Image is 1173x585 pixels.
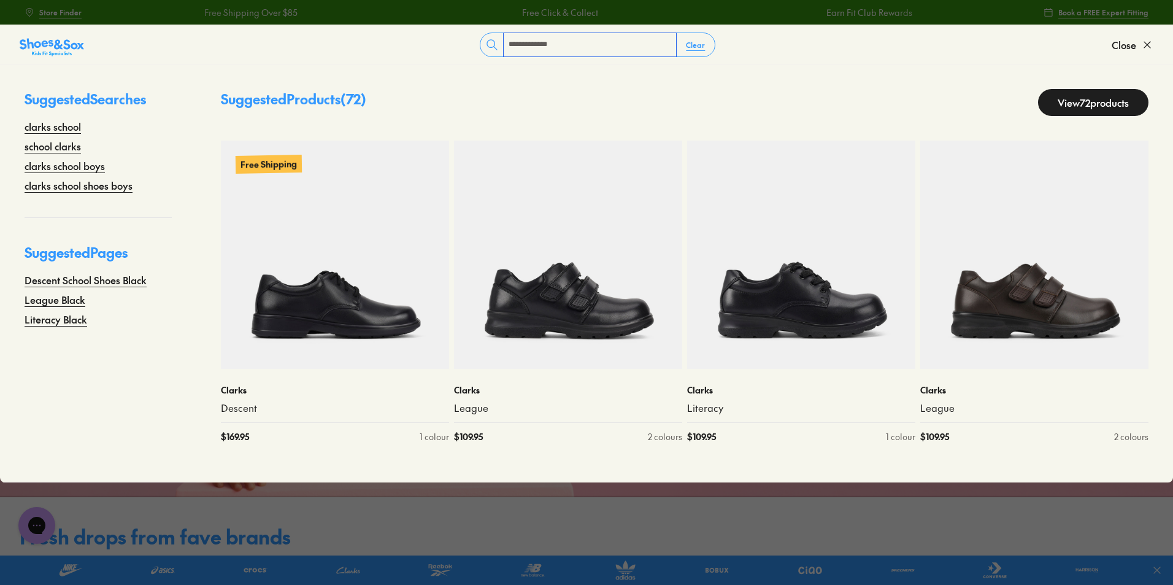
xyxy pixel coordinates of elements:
[221,401,449,415] a: Descent
[25,273,147,287] a: Descent School Shoes Black
[20,37,84,57] img: SNS_Logo_Responsive.svg
[465,6,541,19] a: Free Click & Collect
[454,401,682,415] a: League
[39,7,82,18] span: Store Finder
[221,89,366,116] p: Suggested Products
[221,384,449,397] p: Clarks
[221,141,449,369] a: Free Shipping
[676,34,715,56] button: Clear
[454,430,483,443] span: $ 109.95
[1038,89,1148,116] a: View72products
[221,430,249,443] span: $ 169.95
[1058,7,1148,18] span: Book a FREE Expert Fitting
[25,1,82,23] a: Store Finder
[25,178,133,193] a: clarks school shoes boys
[12,503,61,548] iframe: Gorgias live chat messenger
[25,312,87,327] a: Literacy Black
[420,430,449,443] div: 1 colour
[886,430,915,443] div: 1 colour
[687,384,915,397] p: Clarks
[687,430,716,443] span: $ 109.95
[1112,31,1153,58] button: Close
[648,430,682,443] div: 2 colours
[25,158,105,173] a: clarks school boys
[340,90,366,108] span: ( 72 )
[920,430,949,443] span: $ 109.95
[1044,1,1148,23] a: Book a FREE Expert Fitting
[920,384,1148,397] p: Clarks
[769,6,855,19] a: Earn Fit Club Rewards
[25,292,85,307] a: League Black
[454,384,682,397] p: Clarks
[920,401,1148,415] a: League
[687,401,915,415] a: Literacy
[25,139,81,153] a: school clarks
[25,242,172,273] p: Suggested Pages
[25,119,81,134] a: clarks school
[1112,37,1136,52] span: Close
[147,6,240,19] a: Free Shipping Over $85
[25,89,172,119] p: Suggested Searches
[20,35,84,55] a: Shoes &amp; Sox
[236,155,302,174] p: Free Shipping
[1114,430,1148,443] div: 2 colours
